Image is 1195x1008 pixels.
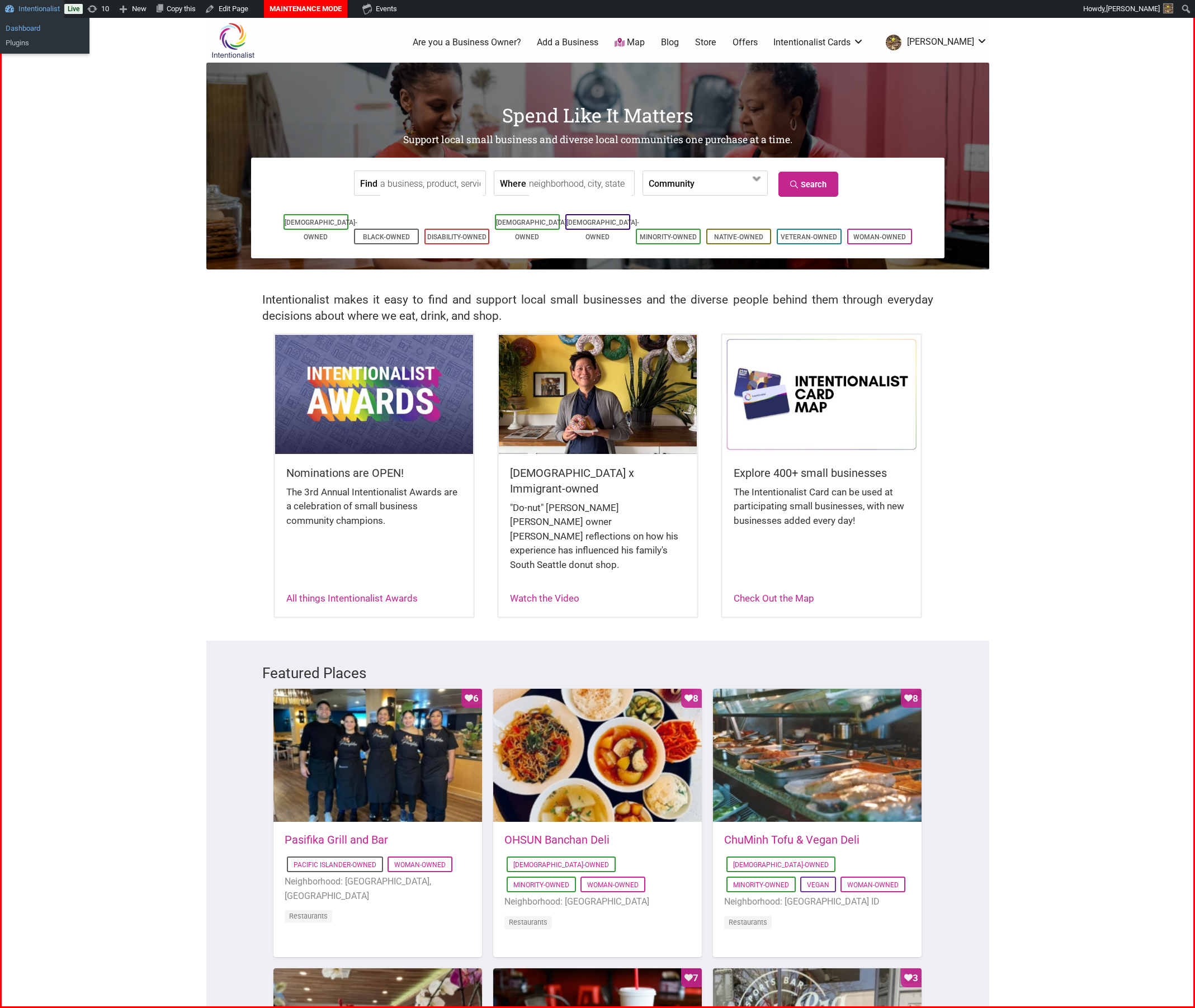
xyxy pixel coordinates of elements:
[286,485,462,540] div: The 3rd Annual Intentionalist Awards are a celebration of small business community champions.
[734,593,814,604] a: Check Out the Map
[275,335,473,453] img: Intentionalist Awards
[734,465,909,481] h5: Explore 400+ small businesses
[695,36,716,49] a: Store
[509,918,547,926] a: Restaurants
[880,32,988,53] a: [PERSON_NAME]
[286,465,462,481] h5: Nominations are OPEN!
[529,171,631,196] input: neighborhood, city, state
[510,465,686,496] h5: [DEMOGRAPHIC_DATA] x Immigrant-owned
[380,171,483,196] input: a business, product, service
[206,22,259,59] img: Intentionalist
[513,881,569,889] a: Minority-Owned
[262,292,933,324] h2: Intentionalist makes it easy to find and support local small businesses and the diverse people be...
[206,133,989,147] h2: Support local small business and diverse local communities one purchase at a time.
[640,233,697,241] a: Minority-Owned
[360,171,377,195] label: Find
[729,918,767,926] a: Restaurants
[286,593,418,604] a: All things Intentionalist Awards
[513,861,609,869] a: [DEMOGRAPHIC_DATA]-Owned
[394,861,446,869] a: Woman-Owned
[615,36,645,49] a: Map
[733,36,758,49] a: Offers
[847,881,899,889] a: Woman-Owned
[778,172,838,197] a: Search
[504,895,691,909] li: Neighborhood: [GEOGRAPHIC_DATA]
[294,861,376,869] a: Pacific Islander-Owned
[500,171,526,195] label: Where
[537,36,598,49] a: Add a Business
[206,102,989,129] h1: Spend Like It Matters
[285,219,357,241] a: [DEMOGRAPHIC_DATA]-Owned
[285,874,471,903] li: Neighborhood: [GEOGRAPHIC_DATA], [GEOGRAPHIC_DATA]
[853,233,906,241] a: Woman-Owned
[272,2,339,16] div: MAINTENANCE MODE
[510,501,686,584] div: "Do-nut" [PERSON_NAME] [PERSON_NAME] owner [PERSON_NAME] reflections on how his experience has in...
[262,663,933,683] h3: Featured Places
[587,881,639,889] a: Woman-Owned
[649,171,695,195] label: Community
[722,335,920,453] img: Intentionalist Card Map
[724,895,910,909] li: Neighborhood: [GEOGRAPHIC_DATA] ID
[496,219,569,241] a: [DEMOGRAPHIC_DATA]-Owned
[413,36,521,49] a: Are you a Business Owner?
[64,4,83,14] a: Live
[566,219,639,241] a: [DEMOGRAPHIC_DATA]-Owned
[807,881,829,889] a: Vegan
[714,233,763,241] a: Native-Owned
[1106,4,1160,13] span: [PERSON_NAME]
[363,233,410,241] a: Black-Owned
[733,861,829,869] a: [DEMOGRAPHIC_DATA]-Owned
[781,233,837,241] a: Veteran-Owned
[285,833,388,846] a: Pasifika Grill and Bar
[289,912,328,920] a: Restaurants
[733,881,789,889] a: Minority-Owned
[724,833,859,846] a: ChuMinh Tofu & Vegan Deli
[427,233,486,241] a: Disability-Owned
[510,593,579,604] a: Watch the Video
[880,32,988,53] li: Joel
[734,485,909,540] div: The Intentionalist Card can be used at participating small businesses, with new businesses added ...
[661,36,679,49] a: Blog
[504,833,610,846] a: OHSUN Banchan Deli
[773,36,864,49] a: Intentionalist Cards
[499,335,697,453] img: King Donuts - Hong Chhuor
